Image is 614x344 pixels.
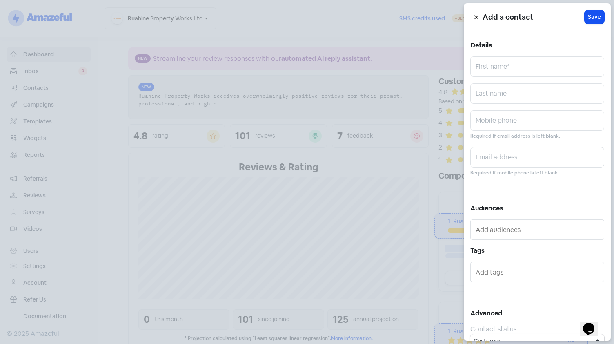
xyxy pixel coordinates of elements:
[470,324,604,334] div: Contact status
[470,83,604,104] input: Last name
[470,110,604,131] input: Mobile phone
[585,10,604,24] button: Save
[470,202,604,214] h5: Audiences
[470,307,604,319] h5: Advanced
[470,56,604,77] input: First name
[470,169,559,177] small: Required if mobile phone is left blank.
[470,132,560,140] small: Required if email address is left blank.
[470,39,604,51] h5: Details
[588,13,601,21] span: Save
[476,266,601,279] input: Add tags
[470,147,604,168] input: Email address
[580,311,606,336] iframe: chat widget
[483,11,585,23] h5: Add a contact
[470,245,604,257] h5: Tags
[476,223,601,236] input: Add audiences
